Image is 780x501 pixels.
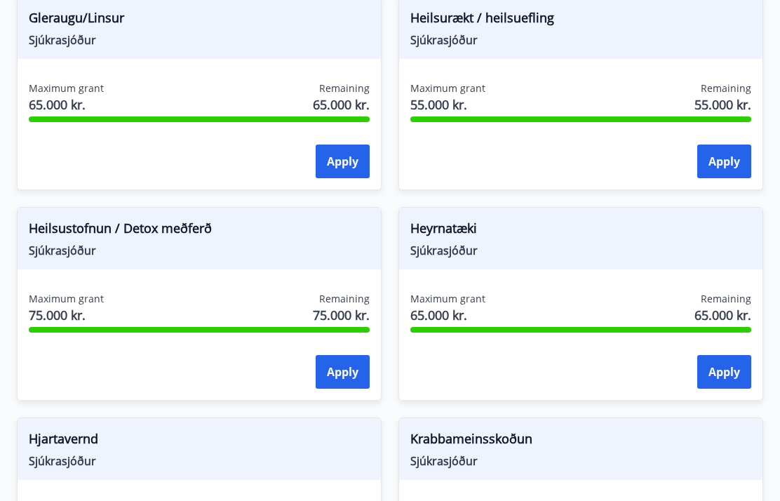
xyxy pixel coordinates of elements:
[319,292,370,306] span: Remaining
[410,219,751,243] span: Heyrnatæki
[410,292,485,306] span: Maximum grant
[701,81,751,95] span: Remaining
[313,306,370,324] span: 75.000 kr.
[410,8,751,32] span: Heilsurækt / heilsuefling
[29,453,370,469] span: Sjúkrasjóður
[410,81,485,95] span: Maximum grant
[29,429,370,453] span: Hjartavernd
[29,81,104,95] span: Maximum grant
[29,32,370,48] span: Sjúkrasjóður
[29,306,104,324] span: 75.000 kr.
[29,219,370,243] span: Heilsustofnun / Detox meðferð
[410,306,485,324] span: 65.000 kr.
[319,81,370,95] span: Remaining
[313,95,370,114] span: 65.000 kr.
[410,95,485,114] span: 55.000 kr.
[29,8,370,32] span: Gleraugu/Linsur
[694,306,751,324] span: 65.000 kr.
[410,243,751,258] span: Sjúkrasjóður
[410,429,751,453] span: Krabbameinsskoðun
[410,453,751,469] span: Sjúkrasjóður
[697,355,751,389] button: Apply
[316,145,370,178] button: Apply
[701,292,751,306] span: Remaining
[410,32,751,48] span: Sjúkrasjóður
[29,243,370,258] span: Sjúkrasjóður
[694,95,751,114] span: 55.000 kr.
[697,145,751,178] button: Apply
[29,95,104,114] span: 65.000 kr.
[316,355,370,389] button: Apply
[29,292,104,306] span: Maximum grant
